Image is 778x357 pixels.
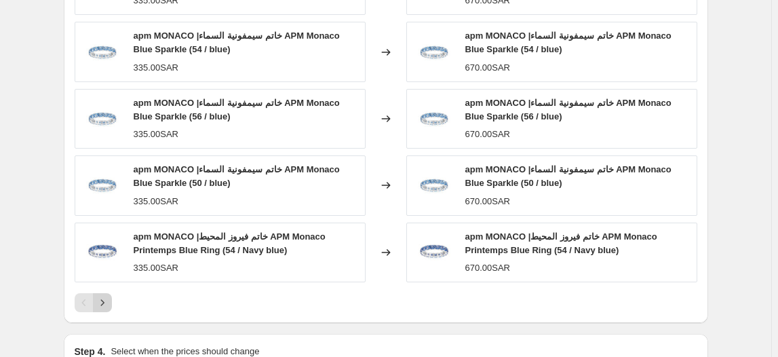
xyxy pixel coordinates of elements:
[82,98,123,139] img: 4c50b92e-647e-4d57-a6fd-fc3e19180e23_80x.jpg
[465,129,511,139] span: 670.00SAR
[134,196,179,206] span: 335.00SAR
[465,263,511,273] span: 670.00SAR
[134,129,179,139] span: 335.00SAR
[82,232,123,273] img: 27dacf90-6538-4de4-84ba-1abbf49411d5_80x.jpg
[465,98,672,121] span: apm MONACO |خاتم سيمفونية السماء APM Monaco Blue Sparkle (56 / blue)
[414,165,454,206] img: 4c50b92e-647e-4d57-a6fd-fc3e19180e23_80x.jpg
[465,62,511,73] span: 670.00SAR
[93,293,112,312] button: Next
[82,165,123,206] img: 4c50b92e-647e-4d57-a6fd-fc3e19180e23_80x.jpg
[465,196,511,206] span: 670.00SAR
[414,32,454,73] img: 4c50b92e-647e-4d57-a6fd-fc3e19180e23_80x.jpg
[134,31,340,54] span: apm MONACO |خاتم سيمفونية السماء APM Monaco Blue Sparkle (54 / blue)
[465,231,657,255] span: apm MONACO |خاتم فيروز المحيط APM Monaco Printemps Blue Ring (54 / Navy blue)
[134,231,326,255] span: apm MONACO |خاتم فيروز المحيط APM Monaco Printemps Blue Ring (54 / Navy blue)
[414,232,454,273] img: 27dacf90-6538-4de4-84ba-1abbf49411d5_80x.jpg
[75,293,112,312] nav: Pagination
[82,32,123,73] img: 4c50b92e-647e-4d57-a6fd-fc3e19180e23_80x.jpg
[134,164,340,188] span: apm MONACO |خاتم سيمفونية السماء APM Monaco Blue Sparkle (50 / blue)
[465,31,672,54] span: apm MONACO |خاتم سيمفونية السماء APM Monaco Blue Sparkle (54 / blue)
[414,98,454,139] img: 4c50b92e-647e-4d57-a6fd-fc3e19180e23_80x.jpg
[465,164,672,188] span: apm MONACO |خاتم سيمفونية السماء APM Monaco Blue Sparkle (50 / blue)
[134,98,340,121] span: apm MONACO |خاتم سيمفونية السماء APM Monaco Blue Sparkle (56 / blue)
[134,263,179,273] span: 335.00SAR
[134,62,179,73] span: 335.00SAR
